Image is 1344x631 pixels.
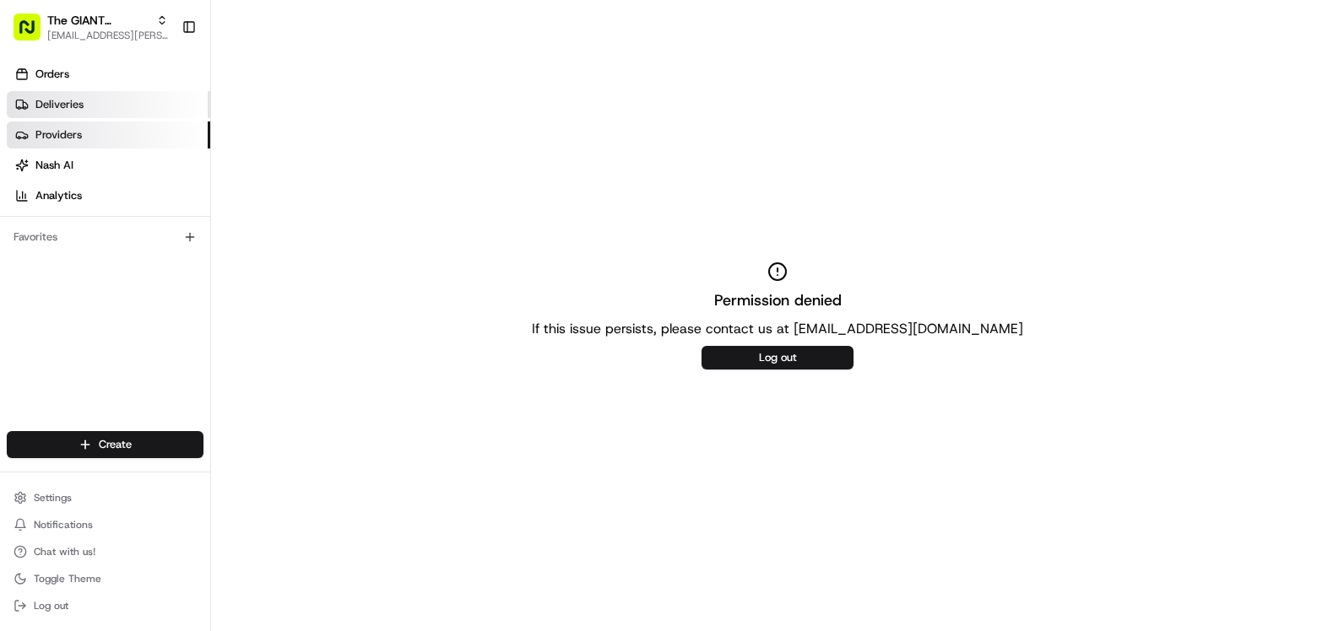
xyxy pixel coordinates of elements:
[143,246,156,260] div: 💻
[7,540,203,564] button: Chat with us!
[44,109,279,127] input: Clear
[7,182,210,209] a: Analytics
[7,152,210,179] a: Nash AI
[34,245,129,262] span: Knowledge Base
[17,161,47,191] img: 1736555255976-a54dd68f-1ca7-489b-9aae-adbdc363a1c4
[287,166,307,186] button: Start new chat
[7,513,203,537] button: Notifications
[47,12,149,29] button: The GIANT Company
[7,486,203,510] button: Settings
[35,97,84,112] span: Deliveries
[119,285,204,299] a: Powered byPylon
[34,599,68,612] span: Log out
[714,289,842,312] h2: Permission denied
[160,245,271,262] span: API Documentation
[17,17,51,51] img: Nash
[35,188,82,203] span: Analytics
[34,518,93,531] span: Notifications
[17,67,307,94] p: Welcome 👋
[7,7,175,47] button: The GIANT Company[EMAIL_ADDRESS][PERSON_NAME][DOMAIN_NAME]
[17,246,30,260] div: 📗
[7,431,203,458] button: Create
[57,161,277,178] div: Start new chat
[35,127,82,143] span: Providers
[7,224,203,251] div: Favorites
[7,61,210,88] a: Orders
[34,572,101,585] span: Toggle Theme
[532,319,1023,339] p: If this issue persists, please contact us at [EMAIL_ADDRESS][DOMAIN_NAME]
[34,545,95,558] span: Chat with us!
[35,158,73,173] span: Nash AI
[7,594,203,618] button: Log out
[136,238,278,268] a: 💻API Documentation
[7,91,210,118] a: Deliveries
[34,491,72,504] span: Settings
[57,178,214,191] div: We're available if you need us!
[10,238,136,268] a: 📗Knowledge Base
[35,67,69,82] span: Orders
[168,286,204,299] span: Pylon
[702,346,854,369] button: Log out
[7,121,210,148] a: Providers
[47,29,168,42] button: [EMAIL_ADDRESS][PERSON_NAME][DOMAIN_NAME]
[7,567,203,591] button: Toggle Theme
[99,437,132,452] span: Create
